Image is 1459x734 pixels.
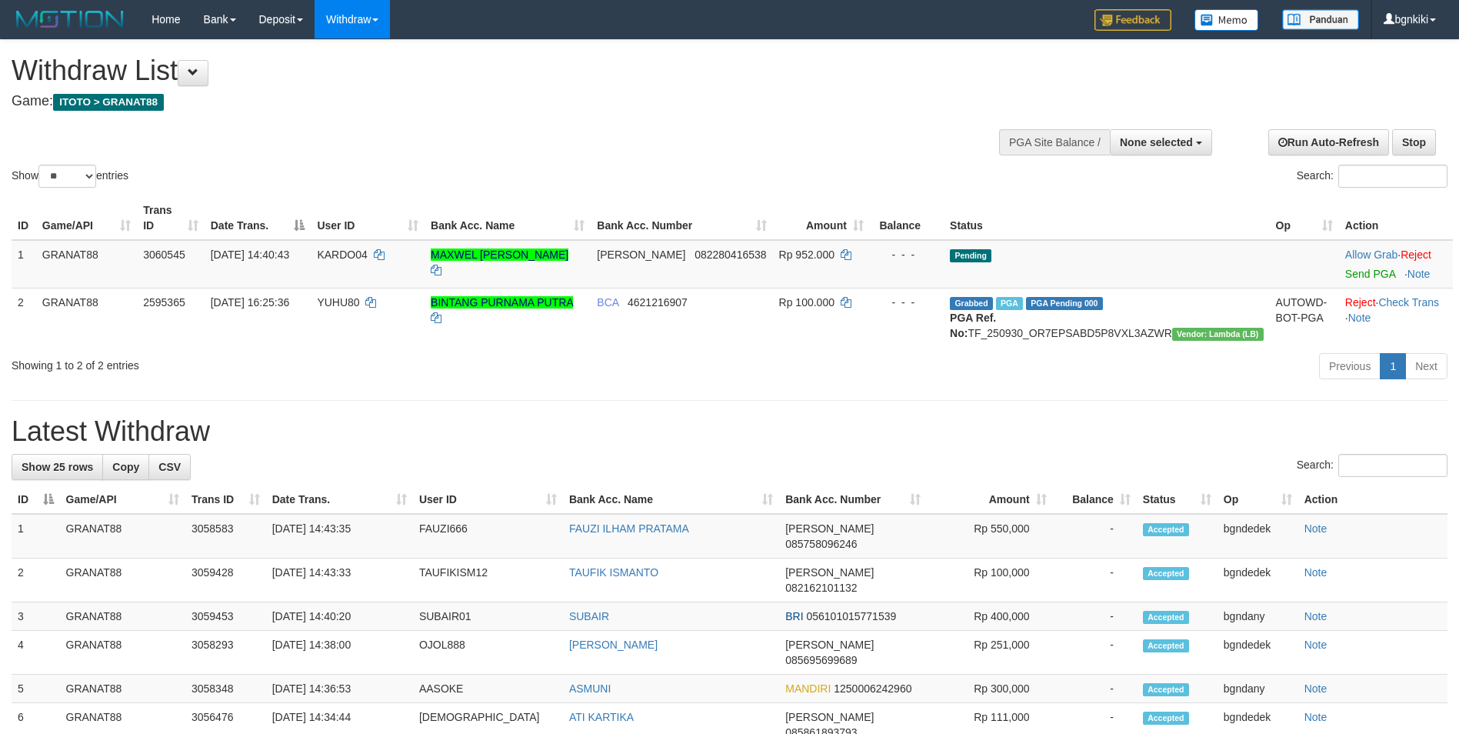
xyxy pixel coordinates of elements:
[1053,485,1137,514] th: Balance: activate to sort column ascending
[1304,682,1327,695] a: Note
[834,682,911,695] span: Copy 1250006242960 to clipboard
[413,514,563,559] td: FAUZI666
[1319,353,1381,379] a: Previous
[591,196,772,240] th: Bank Acc. Number: activate to sort column ascending
[60,631,185,675] td: GRANAT88
[1380,353,1406,379] a: 1
[1298,485,1447,514] th: Action
[12,675,60,703] td: 5
[1172,328,1264,341] span: Vendor URL: https://dashboard.q2checkout.com/secure
[944,196,1269,240] th: Status
[927,631,1053,675] td: Rp 251,000
[413,631,563,675] td: OJOL888
[185,631,266,675] td: 3058293
[413,559,563,602] td: TAUFIKISM12
[143,296,185,309] span: 2595365
[1401,249,1431,261] a: Reject
[266,631,413,675] td: [DATE] 14:38:00
[927,602,1053,631] td: Rp 400,000
[1110,129,1212,155] button: None selected
[1143,639,1189,652] span: Accepted
[36,240,137,289] td: GRANAT88
[1143,611,1189,624] span: Accepted
[317,249,367,261] span: KARDO04
[569,711,634,723] a: ATI KARTIKA
[1304,711,1327,723] a: Note
[927,559,1053,602] td: Rp 100,000
[870,196,944,240] th: Balance
[779,296,834,309] span: Rp 100.000
[12,514,60,559] td: 1
[317,296,359,309] span: YUHU80
[1348,312,1371,324] a: Note
[12,485,60,514] th: ID: activate to sort column descending
[53,94,164,111] span: ITOTO > GRANAT88
[597,296,618,309] span: BCA
[12,94,958,109] h4: Game:
[1268,129,1389,155] a: Run Auto-Refresh
[36,196,137,240] th: Game/API: activate to sort column ascending
[950,297,993,310] span: Grabbed
[1345,268,1395,280] a: Send PGA
[1217,559,1298,602] td: bgndedek
[563,485,779,514] th: Bank Acc. Name: activate to sort column ascending
[628,296,688,309] span: Copy 4621216907 to clipboard
[148,454,191,480] a: CSV
[806,610,896,622] span: Copy 056101015771539 to clipboard
[413,675,563,703] td: AASOKE
[12,240,36,289] td: 1
[311,196,425,240] th: User ID: activate to sort column ascending
[1339,288,1453,347] td: · ·
[1405,353,1447,379] a: Next
[12,165,128,188] label: Show entries
[999,129,1110,155] div: PGA Site Balance /
[1304,610,1327,622] a: Note
[785,582,857,594] span: Copy 082162101132 to clipboard
[1053,602,1137,631] td: -
[927,514,1053,559] td: Rp 550,000
[785,682,831,695] span: MANDIRI
[569,639,658,651] a: [PERSON_NAME]
[876,295,938,310] div: - - -
[266,602,413,631] td: [DATE] 14:40:20
[205,196,311,240] th: Date Trans.: activate to sort column descending
[876,247,938,262] div: - - -
[785,566,874,579] span: [PERSON_NAME]
[413,485,563,514] th: User ID: activate to sort column ascending
[185,485,266,514] th: Trans ID: activate to sort column ascending
[1053,675,1137,703] td: -
[1297,454,1447,477] label: Search:
[425,196,591,240] th: Bank Acc. Name: activate to sort column ascending
[12,631,60,675] td: 4
[773,196,870,240] th: Amount: activate to sort column ascending
[12,454,103,480] a: Show 25 rows
[112,461,139,473] span: Copy
[12,559,60,602] td: 2
[1282,9,1359,30] img: panduan.png
[996,297,1023,310] span: Marked by bgndany
[1053,631,1137,675] td: -
[185,514,266,559] td: 3058583
[1304,566,1327,579] a: Note
[1026,297,1103,310] span: PGA Pending
[36,288,137,347] td: GRANAT88
[1338,165,1447,188] input: Search:
[413,602,563,631] td: SUBAIR01
[779,485,927,514] th: Bank Acc. Number: activate to sort column ascending
[1053,514,1137,559] td: -
[1217,675,1298,703] td: bgndany
[38,165,96,188] select: Showentries
[266,675,413,703] td: [DATE] 14:36:53
[60,675,185,703] td: GRANAT88
[266,559,413,602] td: [DATE] 14:43:33
[927,485,1053,514] th: Amount: activate to sort column ascending
[569,610,609,622] a: SUBAIR
[1143,683,1189,696] span: Accepted
[1339,240,1453,289] td: ·
[12,602,60,631] td: 3
[779,249,834,261] span: Rp 952.000
[1345,249,1397,261] a: Allow Grab
[1304,639,1327,651] a: Note
[944,288,1269,347] td: TF_250930_OR7EPSABD5P8VXL3AZWR
[597,249,685,261] span: [PERSON_NAME]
